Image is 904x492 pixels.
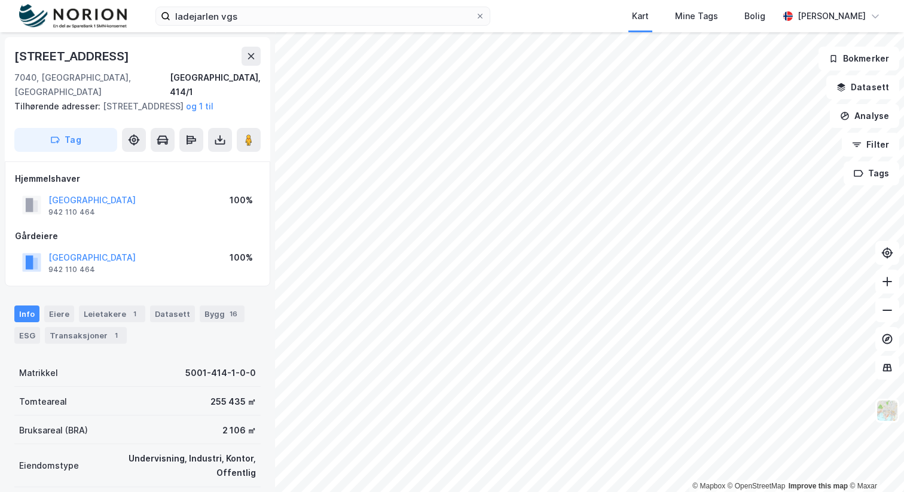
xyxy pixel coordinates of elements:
div: [PERSON_NAME] [798,9,866,23]
div: Mine Tags [675,9,718,23]
span: Tilhørende adresser: [14,101,103,111]
div: 1 [110,329,122,341]
div: Leietakere [79,305,145,322]
div: 942 110 464 [48,265,95,274]
button: Bokmerker [819,47,899,71]
div: Eiere [44,305,74,322]
button: Filter [842,133,899,157]
div: ESG [14,327,40,344]
div: Bolig [744,9,765,23]
div: Gårdeiere [15,229,260,243]
div: Bygg [200,305,245,322]
iframe: Chat Widget [844,435,904,492]
div: 16 [227,308,240,320]
div: 7040, [GEOGRAPHIC_DATA], [GEOGRAPHIC_DATA] [14,71,170,99]
div: Kontrollprogram for chat [844,435,904,492]
div: Bruksareal (BRA) [19,423,88,438]
div: [STREET_ADDRESS] [14,47,132,66]
img: norion-logo.80e7a08dc31c2e691866.png [19,4,127,29]
div: 942 110 464 [48,207,95,217]
div: Eiendomstype [19,459,79,473]
button: Datasett [826,75,899,99]
div: Kart [632,9,649,23]
div: Transaksjoner [45,327,127,344]
div: 5001-414-1-0-0 [185,366,256,380]
a: OpenStreetMap [728,482,786,490]
button: Tags [844,161,899,185]
div: Datasett [150,305,195,322]
div: Info [14,305,39,322]
div: 255 435 ㎡ [210,395,256,409]
button: Tag [14,128,117,152]
a: Improve this map [789,482,848,490]
div: Matrikkel [19,366,58,380]
div: 1 [129,308,141,320]
div: [STREET_ADDRESS] [14,99,251,114]
a: Mapbox [692,482,725,490]
input: Søk på adresse, matrikkel, gårdeiere, leietakere eller personer [170,7,475,25]
button: Analyse [830,104,899,128]
div: 2 106 ㎡ [222,423,256,438]
img: Z [876,399,899,422]
div: Tomteareal [19,395,67,409]
div: Hjemmelshaver [15,172,260,186]
div: [GEOGRAPHIC_DATA], 414/1 [170,71,261,99]
div: Undervisning, Industri, Kontor, Offentlig [93,451,256,480]
div: 100% [230,193,253,207]
div: 100% [230,250,253,265]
